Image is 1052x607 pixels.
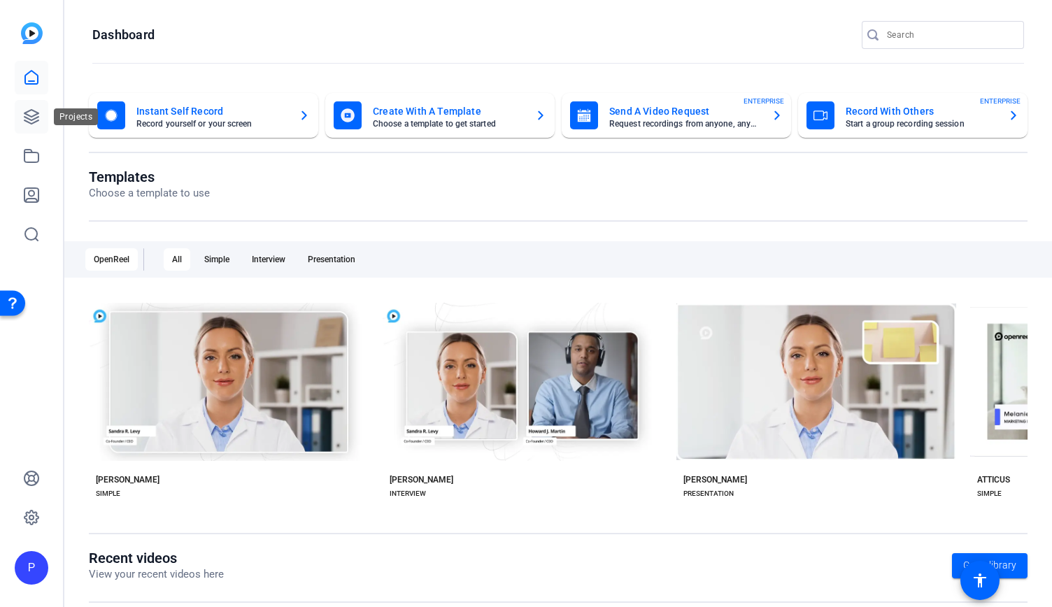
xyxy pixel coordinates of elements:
[683,474,747,485] div: [PERSON_NAME]
[243,248,294,271] div: Interview
[977,474,1010,485] div: ATTICUS
[963,558,1016,573] span: Go to library
[136,103,287,120] mat-card-title: Instant Self Record
[196,248,238,271] div: Simple
[89,566,224,583] p: View your recent videos here
[96,474,159,485] div: [PERSON_NAME]
[89,550,224,566] h1: Recent videos
[325,93,555,138] button: Create With A TemplateChoose a template to get started
[846,120,997,128] mat-card-subtitle: Start a group recording session
[373,120,524,128] mat-card-subtitle: Choose a template to get started
[562,93,791,138] button: Send A Video RequestRequest recordings from anyone, anywhereENTERPRISE
[54,108,98,125] div: Projects
[373,103,524,120] mat-card-title: Create With A Template
[15,551,48,585] div: P
[96,488,120,499] div: SIMPLE
[609,120,760,128] mat-card-subtitle: Request recordings from anyone, anywhere
[85,248,138,271] div: OpenReel
[89,185,210,201] p: Choose a template to use
[887,27,1013,43] input: Search
[164,248,190,271] div: All
[609,103,760,120] mat-card-title: Send A Video Request
[299,248,364,271] div: Presentation
[952,553,1028,578] a: Go to library
[92,27,155,43] h1: Dashboard
[846,103,997,120] mat-card-title: Record With Others
[980,96,1021,106] span: ENTERPRISE
[89,93,318,138] button: Instant Self RecordRecord yourself or your screen
[744,96,784,106] span: ENTERPRISE
[390,488,426,499] div: INTERVIEW
[390,474,453,485] div: [PERSON_NAME]
[136,120,287,128] mat-card-subtitle: Record yourself or your screen
[89,169,210,185] h1: Templates
[972,572,988,589] mat-icon: accessibility
[798,93,1028,138] button: Record With OthersStart a group recording sessionENTERPRISE
[21,22,43,44] img: blue-gradient.svg
[977,488,1002,499] div: SIMPLE
[683,488,734,499] div: PRESENTATION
